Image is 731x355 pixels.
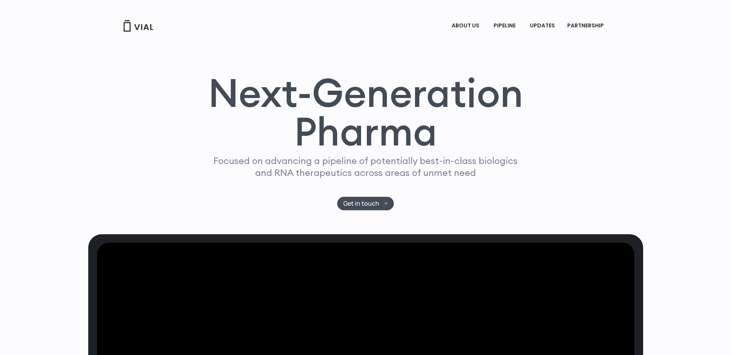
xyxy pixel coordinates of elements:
span: Get in touch [343,201,379,206]
p: Focused on advancing a pipeline of potentially best-in-class biologics and RNA therapeutics acros... [210,155,521,179]
a: PIPELINEMenu Toggle [487,19,523,32]
a: Get in touch [337,197,394,210]
a: PARTNERSHIPMenu Toggle [561,19,612,32]
h1: Next-Generation Pharma [199,73,533,151]
a: UPDATES [524,19,561,32]
img: Vial Logo [123,20,154,32]
a: ABOUT USMenu Toggle [445,19,487,32]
